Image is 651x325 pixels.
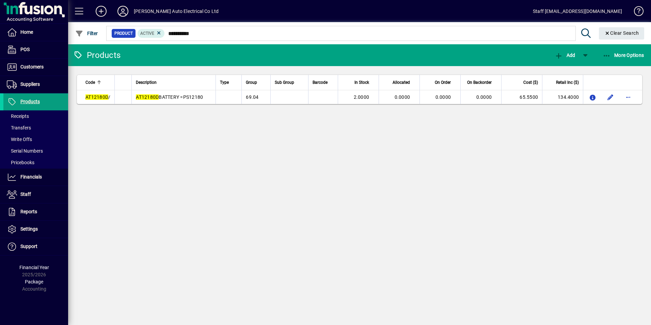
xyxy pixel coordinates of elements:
[3,203,68,220] a: Reports
[7,125,31,130] span: Transfers
[7,148,43,154] span: Serial Numbers
[246,79,257,86] span: Group
[20,29,33,35] span: Home
[342,79,375,86] div: In Stock
[20,99,40,104] span: Products
[138,29,165,38] mat-chip: Activation Status: Active
[20,64,44,69] span: Customers
[553,49,577,61] button: Add
[25,279,43,284] span: Package
[3,41,68,58] a: POS
[85,79,95,86] span: Code
[313,79,328,86] span: Barcode
[3,24,68,41] a: Home
[3,76,68,93] a: Suppliers
[7,137,32,142] span: Write Offs
[605,92,616,103] button: Edit
[20,226,38,232] span: Settings
[3,122,68,134] a: Transfers
[7,113,29,119] span: Receipts
[85,94,110,100] span: /
[3,186,68,203] a: Staff
[465,79,498,86] div: On Backorder
[435,94,451,100] span: 0.0000
[20,191,31,197] span: Staff
[220,79,238,86] div: Type
[85,79,110,86] div: Code
[3,110,68,122] a: Receipts
[85,94,108,100] em: AT12180D
[556,79,579,86] span: Retail Inc ($)
[20,209,37,214] span: Reports
[603,52,644,58] span: More Options
[3,238,68,255] a: Support
[19,265,49,270] span: Financial Year
[383,79,416,86] div: Allocated
[467,79,492,86] span: On Backorder
[74,27,100,40] button: Filter
[136,94,203,100] span: BATTERY =PS12180
[112,5,134,17] button: Profile
[555,52,575,58] span: Add
[114,30,133,37] span: Product
[395,94,410,100] span: 0.0000
[313,79,334,86] div: Barcode
[275,79,304,86] div: Sub Group
[20,47,30,52] span: POS
[140,31,154,36] span: Active
[3,145,68,157] a: Serial Numbers
[90,5,112,17] button: Add
[604,30,639,36] span: Clear Search
[136,79,211,86] div: Description
[220,79,229,86] span: Type
[3,134,68,145] a: Write Offs
[623,92,634,103] button: More options
[136,79,157,86] span: Description
[3,169,68,186] a: Financials
[599,27,645,40] button: Clear
[501,90,542,104] td: 65.5500
[20,174,42,180] span: Financials
[7,160,34,165] span: Pricebooks
[275,79,294,86] span: Sub Group
[523,79,538,86] span: Cost ($)
[435,79,451,86] span: On Order
[136,94,159,100] em: AT12180D
[75,31,98,36] span: Filter
[424,79,457,86] div: On Order
[533,6,622,17] div: Staff [EMAIL_ADDRESS][DOMAIN_NAME]
[393,79,410,86] span: Allocated
[20,81,40,87] span: Suppliers
[542,90,583,104] td: 134.4000
[3,157,68,168] a: Pricebooks
[354,94,369,100] span: 2.0000
[601,49,646,61] button: More Options
[134,6,219,17] div: [PERSON_NAME] Auto Electrical Co Ltd
[476,94,492,100] span: 0.0000
[629,1,642,24] a: Knowledge Base
[246,79,266,86] div: Group
[354,79,369,86] span: In Stock
[3,221,68,238] a: Settings
[20,244,37,249] span: Support
[3,59,68,76] a: Customers
[73,50,121,61] div: Products
[246,94,258,100] span: 69.04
